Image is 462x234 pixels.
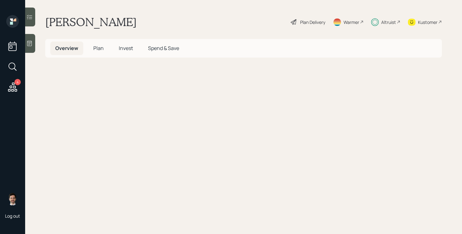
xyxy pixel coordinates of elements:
[93,45,104,52] span: Plan
[119,45,133,52] span: Invest
[344,19,359,25] div: Warmer
[5,213,20,219] div: Log out
[148,45,179,52] span: Spend & Save
[14,79,21,85] div: 4
[381,19,396,25] div: Altruist
[6,193,19,205] img: jonah-coleman-headshot.png
[55,45,78,52] span: Overview
[300,19,325,25] div: Plan Delivery
[418,19,437,25] div: Kustomer
[45,15,137,29] h1: [PERSON_NAME]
